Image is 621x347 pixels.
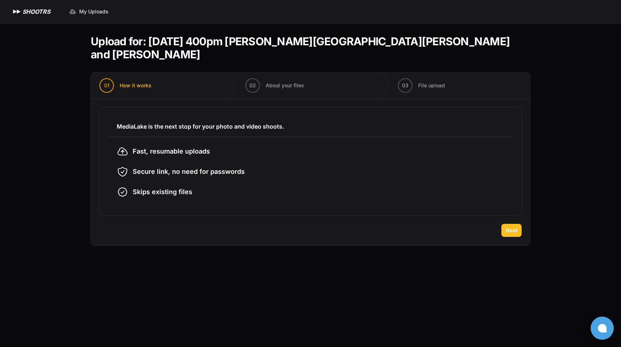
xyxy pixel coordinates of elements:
h3: MediaLake is the next stop for your photo and video shoots. [117,122,504,131]
button: Next [501,224,522,237]
span: About your files [266,82,304,89]
span: Skips existing files [133,187,192,197]
span: Next [506,227,517,234]
button: Open chat window [591,317,614,340]
span: 03 [402,82,408,89]
a: My Uploads [65,5,113,18]
span: My Uploads [79,8,108,15]
img: SHOOTRS [12,7,22,16]
h1: Upload for: [DATE] 400pm [PERSON_NAME][GEOGRAPHIC_DATA][PERSON_NAME] and [PERSON_NAME] [91,35,524,61]
button: 03 File upload [389,72,454,99]
span: File upload [418,82,445,89]
a: SHOOTRS SHOOTRS [12,7,50,16]
h1: SHOOTRS [22,7,50,16]
span: Fast, resumable uploads [133,146,210,156]
span: Secure link, no need for passwords [133,167,245,177]
span: How it works [120,82,151,89]
span: 02 [249,82,256,89]
button: 02 About your files [237,72,313,99]
button: 01 How it works [91,72,160,99]
span: 01 [104,82,110,89]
